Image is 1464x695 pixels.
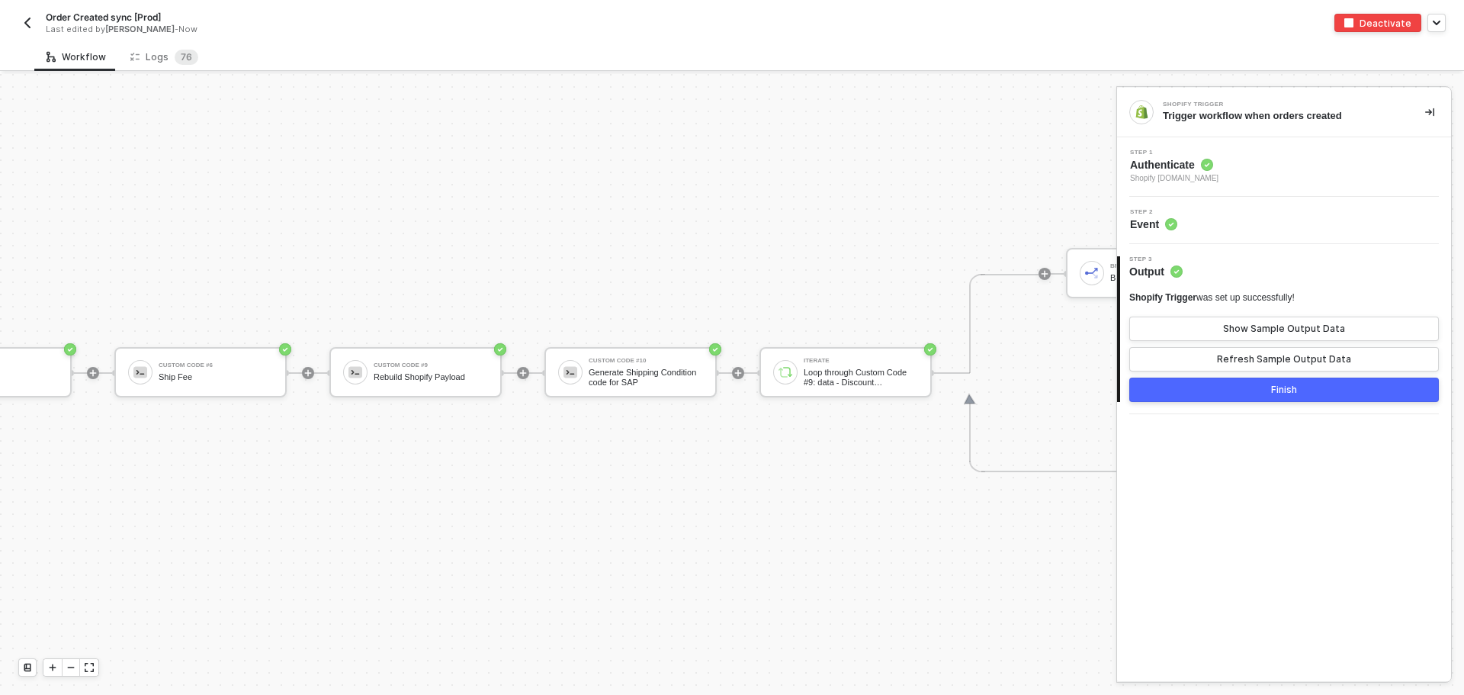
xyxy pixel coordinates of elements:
span: icon-collapse-right [1425,108,1434,117]
button: Show Sample Output Data [1129,317,1439,341]
div: Shopify Trigger [1163,101,1392,108]
span: Shopify Trigger [1129,292,1196,303]
span: Order Created sync [Prod] [46,11,161,24]
span: icon-success-page [709,343,721,356]
span: Event [1130,217,1177,232]
img: back [21,17,34,29]
div: Workflow [47,51,106,63]
div: Iterate [804,358,918,364]
span: icon-success-page [279,343,291,356]
span: icon-play [303,368,313,378]
div: Deactivate [1360,17,1411,30]
span: Step 1 [1130,150,1218,156]
img: deactivate [1344,18,1353,27]
sup: 76 [175,50,198,65]
span: Authenticate [1130,157,1218,172]
span: icon-play [734,368,743,378]
span: icon-play [88,368,98,378]
button: Finish [1129,378,1439,402]
span: Step 3 [1129,256,1183,262]
div: was set up successfully! [1129,291,1295,304]
div: Custom Code #9 [374,362,488,368]
span: icon-play [518,368,528,378]
div: Branch [1110,273,1225,283]
div: Custom Code #10 [589,358,703,364]
div: Refresh Sample Output Data [1217,353,1351,365]
div: Custom Code #6 [159,362,273,368]
span: icon-success-page [494,343,506,356]
div: Loop through Custom Code #9: data - Discount Applications [804,368,918,387]
img: icon [348,365,362,379]
span: 7 [181,51,186,63]
span: icon-success-page [64,343,76,356]
div: Finish [1271,384,1297,396]
span: Shopify [DOMAIN_NAME] [1130,172,1218,185]
div: Generate Shipping Condition code for SAP [589,368,703,387]
img: icon [779,365,792,379]
div: Step 3Output Shopify Triggerwas set up successfully!Show Sample Output DataRefresh Sample Output ... [1117,256,1451,402]
span: [PERSON_NAME] [105,24,175,34]
span: icon-play [48,663,57,672]
span: icon-minus [66,663,75,672]
div: Rebuild Shopify Payload [374,372,488,382]
button: back [18,14,37,32]
img: integration-icon [1135,105,1148,119]
img: icon [133,365,147,379]
button: Refresh Sample Output Data [1129,347,1439,372]
div: Step 1Authenticate Shopify [DOMAIN_NAME] [1117,150,1451,185]
button: deactivateDeactivate [1334,14,1421,32]
div: Ship Fee [159,372,273,382]
span: icon-play [1040,269,1049,278]
div: Branch #2 [1110,263,1225,269]
img: icon [1085,266,1099,280]
span: icon-success-page [924,343,936,356]
div: Last edited by - Now [46,24,697,35]
span: Output [1129,264,1183,279]
div: Show Sample Output Data [1223,323,1345,335]
div: Trigger workflow when orders created [1163,109,1401,123]
span: 6 [186,51,192,63]
img: icon [563,365,577,379]
span: icon-expand [85,663,94,672]
span: Step 2 [1130,209,1177,215]
div: Logs [130,50,198,65]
